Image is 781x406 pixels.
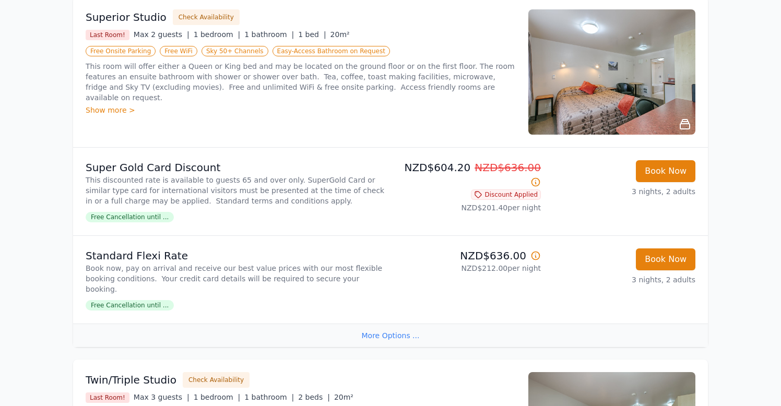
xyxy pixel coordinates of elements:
[86,263,386,294] p: Book now, pay on arrival and receive our best value prices with our most flexible booking conditi...
[334,393,353,401] span: 20m²
[73,324,708,347] div: More Options ...
[395,263,541,273] p: NZD$212.00 per night
[183,372,250,388] button: Check Availability
[86,160,386,175] p: Super Gold Card Discount
[475,161,541,174] span: NZD$636.00
[395,202,541,213] p: NZD$201.40 per night
[395,248,541,263] p: NZD$636.00
[86,61,516,103] p: This room will offer either a Queen or King bed and may be located on the ground floor or on the ...
[330,30,350,39] span: 20m²
[194,30,241,39] span: 1 bedroom |
[86,392,129,403] span: Last Room!
[86,212,174,222] span: Free Cancellation until ...
[298,393,330,401] span: 2 beds |
[471,189,541,200] span: Discount Applied
[202,46,268,56] span: Sky 50+ Channels
[160,46,197,56] span: Free WiFi
[244,30,294,39] span: 1 bathroom |
[636,160,695,182] button: Book Now
[395,160,541,189] p: NZD$604.20
[194,393,241,401] span: 1 bedroom |
[549,186,695,197] p: 3 nights, 2 adults
[86,373,176,387] h3: Twin/Triple Studio
[86,46,156,56] span: Free Onsite Parking
[86,248,386,263] p: Standard Flexi Rate
[86,175,386,206] p: This discounted rate is available to guests 65 and over only. SuperGold Card or similar type card...
[549,274,695,285] p: 3 nights, 2 adults
[173,9,240,25] button: Check Availability
[298,30,326,39] span: 1 bed |
[86,10,167,25] h3: Superior Studio
[86,105,516,115] div: Show more >
[134,393,190,401] span: Max 3 guests |
[134,30,190,39] span: Max 2 guests |
[273,46,390,56] span: Easy-Access Bathroom on Request
[86,30,129,40] span: Last Room!
[636,248,695,270] button: Book Now
[244,393,294,401] span: 1 bathroom |
[86,300,174,311] span: Free Cancellation until ...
